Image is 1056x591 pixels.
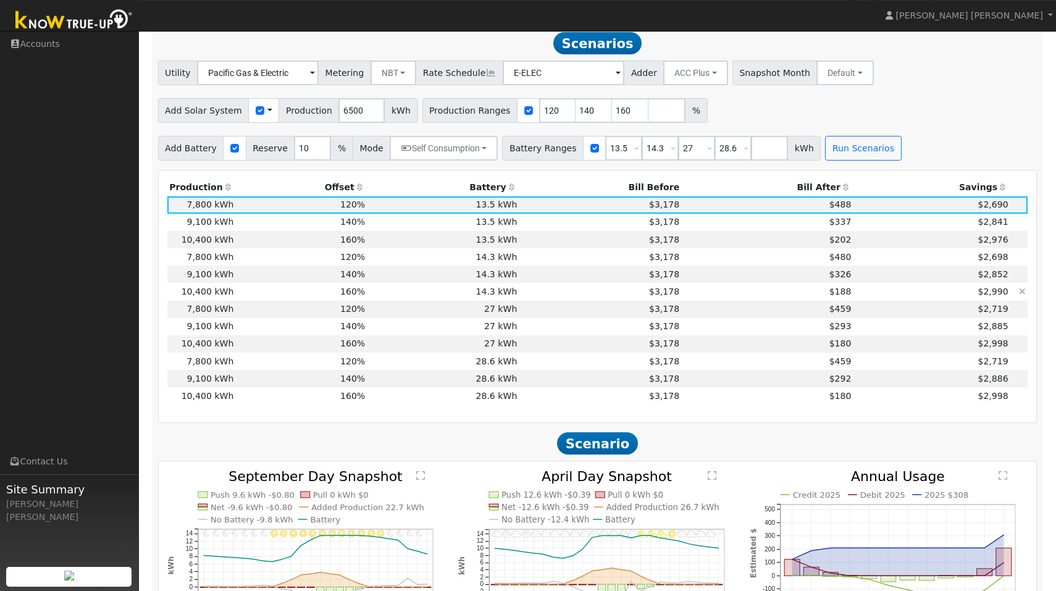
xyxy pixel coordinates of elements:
span: $3,178 [649,374,679,384]
text: 6 [480,559,484,566]
span: Snapshot Month [732,61,818,85]
circle: onclick="" [533,552,535,555]
span: $2,719 [978,356,1008,366]
td: 28.6 kWh [367,370,519,387]
span: $2,852 [978,269,1008,279]
span: 140% [340,321,365,331]
span: $3,178 [649,235,679,245]
td: 10,400 kWh [167,283,236,300]
text: 8 [189,553,193,560]
circle: onclick="" [640,534,642,537]
circle: onclick="" [377,536,380,539]
text: 300 [765,532,775,539]
th: Bill After [682,179,853,196]
td: 10,400 kWh [167,387,236,404]
circle: onclick="" [810,575,813,577]
span: $2,998 [978,391,1008,401]
i: 9AM - Clear [290,530,297,537]
text: Push 12.6 kWh -$0.39 [501,490,590,500]
i: 7AM - Cloudy [560,530,570,537]
text: kWh [458,556,466,575]
td: 10,400 kWh [167,231,236,248]
td: 7,800 kWh [167,248,236,266]
i: 12AM - MostlyCloudy [492,530,502,537]
span: 160% [340,391,365,401]
circle: onclick="" [387,537,390,540]
rect: onclick="" [919,576,934,581]
i: 4PM - Clear [358,530,365,537]
circle: onclick="" [601,534,603,537]
i: 5PM - Clear [367,530,375,537]
circle: onclick="" [1003,561,1005,564]
i: 1AM - Haze [503,530,511,537]
circle: onclick="" [945,547,947,550]
circle: onclick="" [630,570,632,572]
text: Battery [310,515,340,524]
td: 28.6 kWh [367,353,519,370]
circle: onclick="" [659,537,661,539]
rect: onclick="" [784,560,800,576]
span: $3,178 [649,356,679,366]
span: $2,698 [978,252,1008,262]
i: 11AM - Cloudy [599,530,609,537]
circle: onclick="" [983,547,986,550]
circle: onclick="" [610,534,613,537]
span: $292 [829,374,852,384]
circle: onclick="" [620,534,622,537]
span: $3,178 [649,252,679,262]
span: $2,886 [978,374,1008,384]
span: $3,178 [649,269,679,279]
span: $3,178 [649,321,679,331]
td: 7,800 kWh [167,353,236,370]
span: 120% [340,252,365,262]
th: Production [167,179,236,196]
span: % [685,98,707,123]
i: 5AM - Clear [251,530,258,537]
i: 4PM - PartlyCloudy [648,530,658,537]
i: 2AM - Clear [222,530,228,537]
span: 140% [340,374,365,384]
rect: onclick="" [823,576,838,577]
text: April Day Snapshot [542,469,672,484]
circle: onclick="" [717,547,719,550]
i: 3PM - PartlyCloudy [638,530,648,537]
text: No Battery -9.8 kWh [211,515,293,524]
circle: onclick="" [348,534,351,537]
circle: onclick="" [562,557,564,560]
circle: onclick="" [887,547,890,550]
i: 11AM - Clear [309,530,316,537]
circle: onclick="" [212,555,215,558]
text: 14 [186,530,193,537]
span: $180 [829,391,852,401]
circle: onclick="" [290,555,293,558]
i: 6AM - Cloudy [550,530,560,537]
circle: onclick="" [309,539,312,542]
circle: onclick="" [426,553,429,555]
span: Savings [959,182,997,192]
circle: onclick="" [367,535,370,537]
text: 2025 $308 [924,490,968,500]
span: $202 [829,235,852,245]
circle: onclick="" [810,566,813,569]
circle: onclick="" [849,576,851,578]
input: Select a Rate Schedule [503,61,624,85]
text: Net -12.6 kWh -$0.39 [501,503,589,512]
circle: onclick="" [581,575,584,577]
div: [PERSON_NAME] [PERSON_NAME] [6,498,132,524]
i: 7PM - Clear [387,530,393,537]
td: 9,100 kWh [167,214,236,231]
span: $2,719 [978,304,1008,314]
td: 28.6 kWh [367,387,519,404]
rect: onclick="" [823,572,838,576]
text: kWh [167,556,175,575]
span: Add Solar System [158,98,249,123]
circle: onclick="" [849,547,851,550]
i: 3AM - Haze [522,530,530,537]
text: 200 [765,546,775,553]
td: 9,100 kWh [167,266,236,283]
span: $480 [829,252,852,262]
text: 0 [771,572,775,579]
text: Push 9.6 kWh -$0.80 [211,490,295,500]
circle: onclick="" [203,555,205,557]
span: [PERSON_NAME] [PERSON_NAME] [896,10,1043,20]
